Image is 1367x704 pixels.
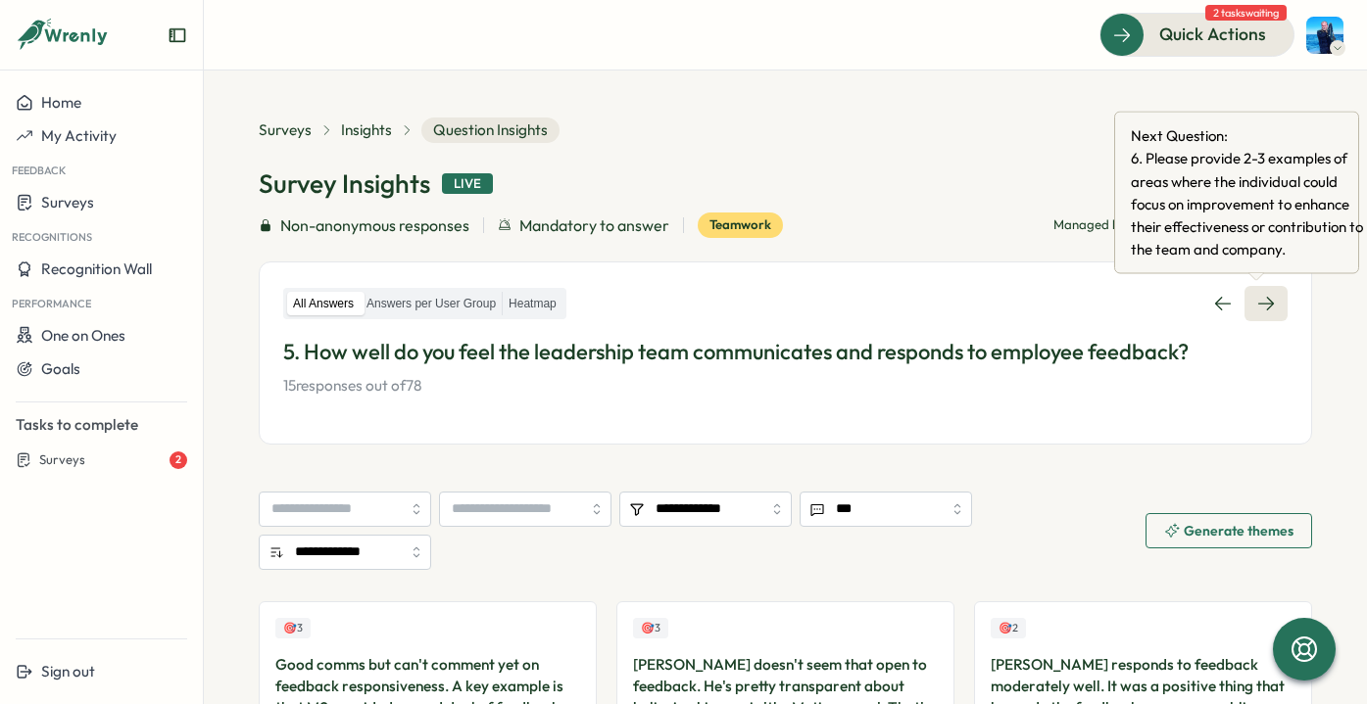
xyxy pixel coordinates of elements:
button: Quick Actions [1099,13,1294,56]
p: Managed by [1053,216,1162,234]
span: My Activity [41,126,117,145]
img: Henry Innis [1306,17,1343,54]
span: Sign out [41,662,95,681]
span: Next Question: [1131,124,1366,147]
span: Quick Actions [1159,22,1266,47]
a: Surveys [259,119,312,141]
label: Heatmap [503,292,562,316]
p: 15 responses out of 78 [283,375,1288,397]
span: 2 tasks waiting [1205,5,1287,21]
span: Goals [41,359,80,378]
a: Insights [341,119,392,141]
span: Generate themes [1184,524,1294,538]
span: Non-anonymous responses [280,213,469,238]
div: Live [442,173,493,195]
span: 6 . Please provide 2-3 examples of areas where the individual could focus on improvement to enhan... [1131,147,1366,260]
div: 2 [170,451,187,469]
span: One on Ones [41,326,125,345]
span: Question Insights [421,117,560,143]
div: Teamwork [698,212,783,238]
span: Recognition Wall [41,259,152,278]
span: Surveys [39,451,85,469]
label: Answers per User Group [361,292,502,316]
span: Surveys [41,193,94,211]
span: Home [41,93,81,112]
label: All Answers [287,292,360,316]
button: Generate themes [1146,513,1312,548]
p: Tasks to complete [16,414,187,436]
button: Expand sidebar [168,25,187,45]
p: 5. How well do you feel the leadership team communicates and responds to employee feedback? [283,337,1288,367]
div: Upvotes [275,618,311,638]
div: Upvotes [633,618,668,638]
div: Upvotes [991,618,1026,638]
span: Mandatory to answer [519,213,669,238]
h1: Survey Insights [259,166,430,201]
